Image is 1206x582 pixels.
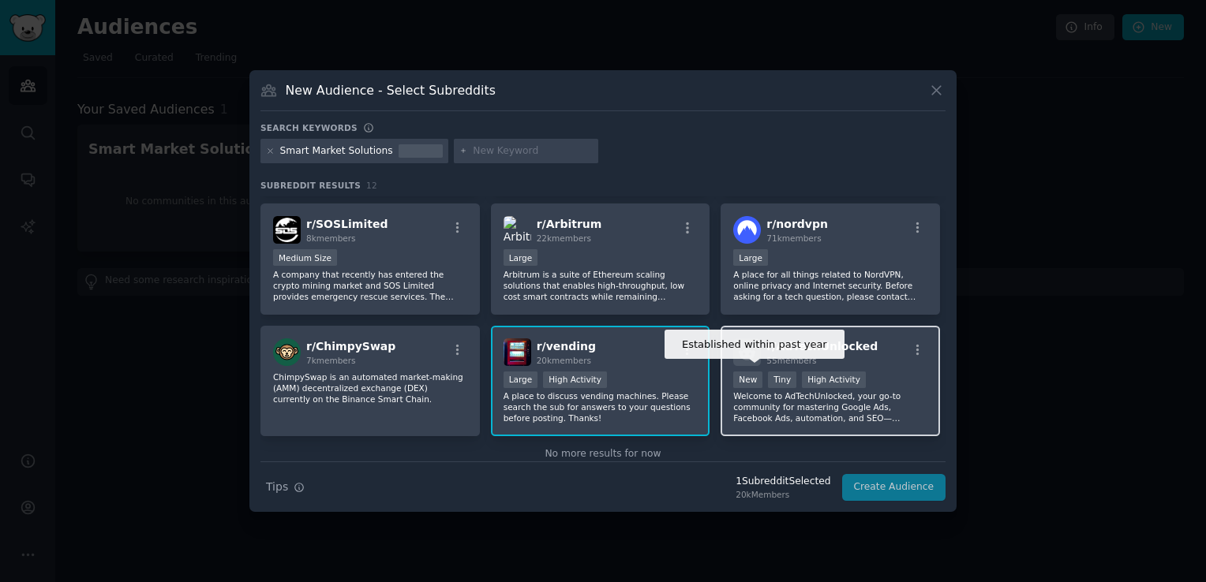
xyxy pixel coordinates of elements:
span: 8k members [306,233,356,243]
input: New Keyword [473,144,593,159]
div: Smart Market Solutions [280,144,393,159]
div: 1 Subreddit Selected [736,475,830,489]
span: r/ SOSLimited [306,218,388,230]
span: 71k members [766,233,821,243]
span: r/ ChimpySwap [306,340,395,353]
p: A company that recently has entered the crypto mining market and SOS Limited provides emergency r... [273,269,467,302]
button: Tips [260,473,310,501]
div: Large [504,249,538,266]
div: No more results for now [260,447,946,461]
span: r/ vending [537,340,596,353]
p: Welcome to AdTechUnlocked, your go-to community for mastering Google Ads, Facebook Ads, automatio... [733,390,927,423]
p: A place to discuss vending machines. Please search the sub for answers to your questions before p... [504,390,698,423]
img: ChimpySwap [273,338,301,366]
span: 20k members [537,356,591,365]
img: nordvpn [733,216,761,244]
img: Arbitrum [504,216,531,244]
span: r/ AdTechUnlocked [766,340,878,353]
div: 20k Members [736,489,830,500]
img: SOSLimited [273,216,301,244]
h3: New Audience - Select Subreddits [286,82,496,99]
div: Medium Size [273,249,337,266]
span: Tips [266,479,288,495]
p: Arbitrum is a suite of Ethereum scaling solutions that enables high-throughput, low cost smart co... [504,269,698,302]
div: High Activity [543,371,607,388]
div: High Activity [802,371,866,388]
div: Tiny [768,371,796,388]
img: vending [504,338,531,366]
span: r/ nordvpn [766,218,828,230]
p: A place for all things related to NordVPN, online privacy and Internet security. Before asking fo... [733,269,927,302]
span: Subreddit Results [260,180,361,191]
h3: Search keywords [260,122,358,133]
span: r/ Arbitrum [537,218,602,230]
span: 7k members [306,356,356,365]
span: 22k members [537,233,591,243]
span: 12 [366,181,377,190]
div: New [733,371,762,388]
div: Large [504,371,538,388]
div: Large [733,249,768,266]
span: 55 members [766,356,816,365]
p: ChimpySwap is an automated market-making (AMM) decentralized exchange (DEX) currently on the Bina... [273,371,467,405]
